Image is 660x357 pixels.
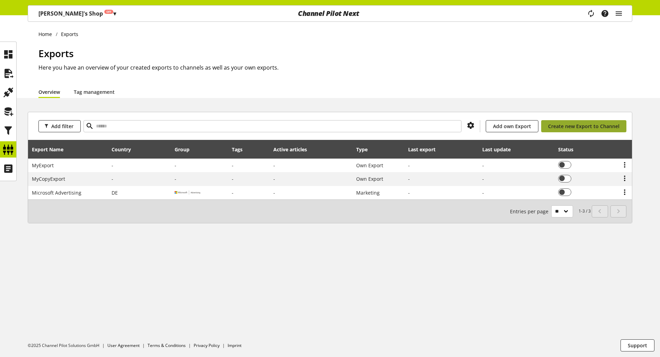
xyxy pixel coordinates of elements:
a: Imprint [228,342,241,348]
span: Own Export [356,162,383,169]
a: Tag management [74,88,115,96]
span: - [232,189,234,196]
span: Entries per page [510,208,551,215]
span: MyExport [32,162,54,169]
a: Terms & Conditions [148,342,186,348]
span: - [273,189,275,196]
span: - [232,176,234,182]
small: 1-3 / 3 [510,205,591,217]
div: Last update [482,146,518,153]
span: Microsoft Advertising [32,189,81,196]
li: ©2025 Channel Pilot Solutions GmbH [28,342,107,349]
a: Create new Export to Channel [541,120,626,132]
span: MyCopyExport [32,176,65,182]
a: Overview [38,88,60,96]
nav: main navigation [28,5,632,22]
a: Add own Export [486,120,538,132]
span: Create new Export to Channel [548,123,619,130]
h2: Here you have an overview of your created exports to channels as well as your own exports. [38,63,632,72]
button: Add filter [38,120,81,132]
span: Germany [112,189,118,196]
span: - [273,162,275,169]
span: - [112,162,113,169]
span: - [232,162,234,169]
div: Last export [408,146,442,153]
span: Own Export [356,176,383,182]
span: Off [106,10,111,14]
span: Add filter [51,123,73,130]
span: ▾ [113,10,116,17]
span: - [273,176,275,182]
div: Active articles [273,146,314,153]
div: Status [558,146,580,153]
div: Tags [232,146,243,153]
p: [PERSON_NAME]'s Shop [38,9,116,18]
div: Country [112,146,138,153]
a: Home [38,30,56,38]
div: Group [175,146,196,153]
span: Support [628,342,647,349]
div: Type [356,146,375,153]
a: User Agreement [107,342,140,348]
a: Privacy Policy [194,342,220,348]
span: Marketing [356,189,380,196]
div: Export Name [32,146,70,153]
span: Exports [38,47,74,60]
span: - [112,176,113,182]
span: Add own Export [493,123,531,130]
button: Support [621,339,654,351]
img: microsoft_advertising [175,190,200,195]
